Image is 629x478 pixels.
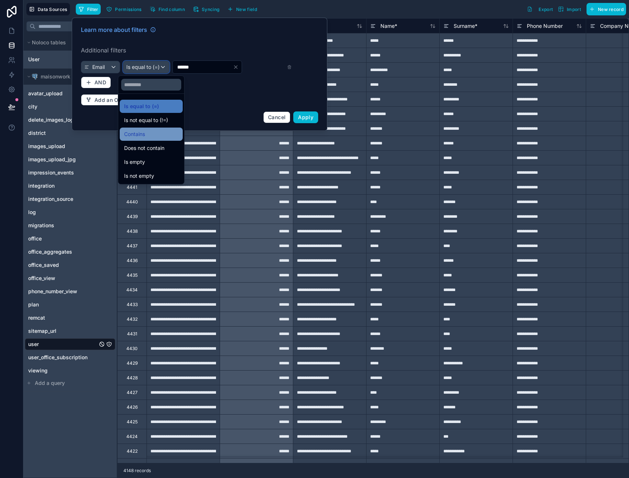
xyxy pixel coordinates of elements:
span: Contains [124,130,145,139]
button: Filter [76,4,101,15]
div: 4435 [127,272,138,278]
a: Syncing [190,4,225,15]
div: 4429 [127,360,138,366]
div: 4421 [127,463,137,469]
div: 4441 [127,184,137,190]
span: Filter [87,7,98,12]
span: Is empty [124,158,145,166]
div: 4437 [127,243,138,249]
div: 4439 [127,214,138,220]
span: Data Sources [38,7,67,12]
span: Is not equal to (!=) [124,116,168,125]
button: Permissions [104,4,144,15]
div: 4427 [127,390,138,396]
a: Permissions [104,4,147,15]
span: Export [539,7,553,12]
div: 4422 [127,448,138,454]
span: Permissions [115,7,141,12]
div: 4428 [127,375,138,381]
span: 4148 records [123,468,151,474]
button: New record [587,3,626,15]
span: Is equal to (=) [124,102,159,111]
div: 4433 [127,302,138,308]
span: Import [567,7,581,12]
button: Data Sources [26,3,70,15]
span: Is not empty [124,172,154,180]
div: 4426 [127,404,138,410]
button: Export [524,3,555,15]
span: Does not contain [124,144,164,152]
div: 4430 [126,346,138,352]
button: Find column [147,4,187,15]
div: 4424 [126,434,138,440]
div: 4440 [126,199,138,205]
button: New field [225,4,260,15]
span: New field [236,7,257,12]
button: Syncing [190,4,222,15]
span: Find column [159,7,185,12]
div: 4436 [127,258,138,264]
div: 4431 [127,331,137,337]
a: New record [584,3,626,15]
div: 4438 [127,228,138,234]
div: 4434 [126,287,138,293]
span: New record [598,7,624,12]
span: Name * [380,22,397,30]
div: 4432 [127,316,138,322]
span: Syncing [202,7,219,12]
div: 4425 [127,419,138,425]
span: Phone Number [527,22,563,30]
span: Surname * [454,22,477,30]
button: Import [555,3,584,15]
